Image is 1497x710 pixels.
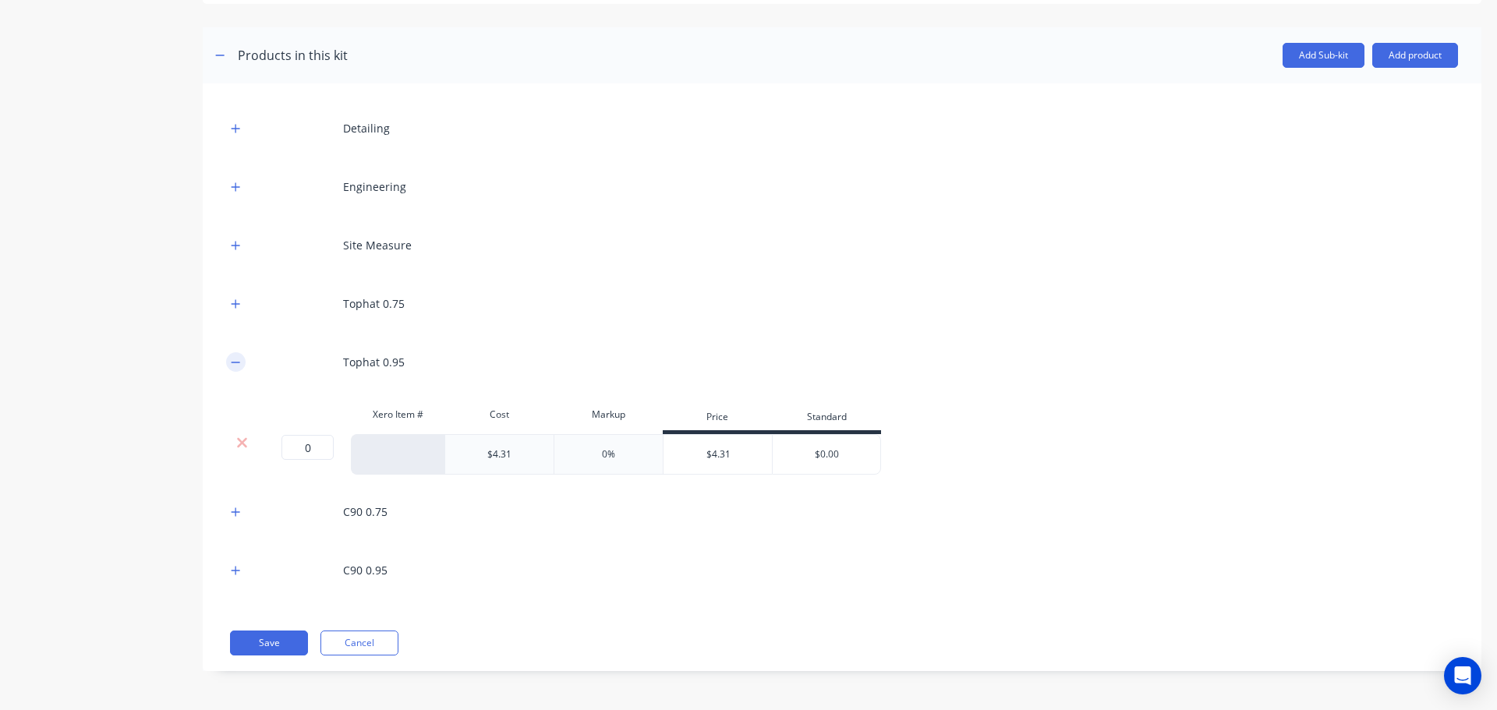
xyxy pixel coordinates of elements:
[343,503,388,520] div: C90 0.75
[343,120,390,136] div: Detailing
[343,562,388,578] div: C90 0.95
[602,447,615,461] div: 0%
[343,237,412,253] div: Site Measure
[230,631,308,655] button: Save
[351,399,444,430] div: Xero Item #
[343,295,405,312] div: Tophat 0.75
[238,46,348,65] div: Products in this kit
[554,399,663,430] div: Markup
[343,178,406,195] div: Engineering
[1283,43,1364,68] button: Add Sub-kit
[281,435,334,460] input: ?
[773,435,880,474] div: $0.00
[444,399,554,430] div: Cost
[343,354,405,370] div: Tophat 0.95
[772,403,881,434] div: Standard
[1444,657,1481,694] div: Open Intercom Messenger
[320,631,398,655] button: Cancel
[664,435,773,474] div: $4.31
[1372,43,1458,68] button: Add product
[663,403,772,434] div: Price
[487,447,511,461] div: $4.31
